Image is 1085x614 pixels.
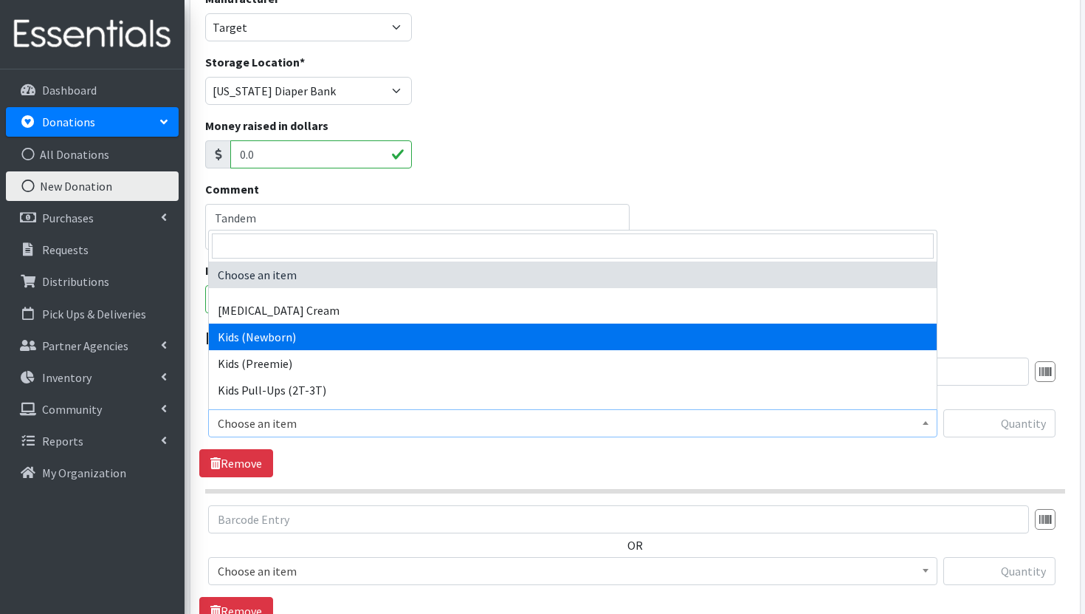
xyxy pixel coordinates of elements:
p: Pick Ups & Deliveries [42,307,146,321]
span: Choose an item [218,413,928,434]
legend: Items in this donation [205,325,1065,352]
a: Distributions [6,267,179,296]
a: Partner Agencies [6,331,179,361]
img: HumanEssentials [6,10,179,59]
li: Kids (Preemie) [209,350,937,377]
li: [MEDICAL_DATA] Cream [209,297,937,324]
span: Choose an item [208,409,937,437]
a: Dashboard [6,75,179,105]
label: Storage Location [205,53,305,71]
p: Donations [42,115,95,129]
p: Inventory [42,370,92,385]
label: Comment [205,180,259,198]
a: All Donations [6,140,179,169]
a: Purchases [6,203,179,233]
input: Quantity [943,409,1055,437]
label: OR [627,536,643,554]
a: Inventory [6,363,179,392]
a: Requests [6,235,179,265]
a: Reports [6,426,179,456]
li: Kids Pull-Ups (3T-4T) [209,403,937,430]
li: Kids (Newborn) [209,324,937,350]
li: Kids Pull-Ups (2T-3T) [209,377,937,403]
p: Dashboard [42,83,97,98]
p: Community [42,402,102,417]
a: Community [6,395,179,424]
p: Purchases [42,211,94,225]
p: My Organization [42,465,126,480]
span: Choose an item [218,561,928,581]
p: Reports [42,434,83,448]
p: Distributions [42,274,109,289]
a: Pick Ups & Deliveries [6,299,179,329]
abbr: required [300,55,305,69]
input: Quantity [943,557,1055,585]
p: Requests [42,242,89,257]
label: Issued on [205,262,262,279]
span: Choose an item [208,557,937,585]
a: New Donation [6,171,179,201]
li: Choose an item [209,262,937,288]
a: My Organization [6,458,179,488]
p: Partner Agencies [42,338,128,353]
label: Money raised in dollars [205,117,328,134]
a: Donations [6,107,179,137]
a: Remove [199,449,273,477]
input: Barcode Entry [208,505,1029,533]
